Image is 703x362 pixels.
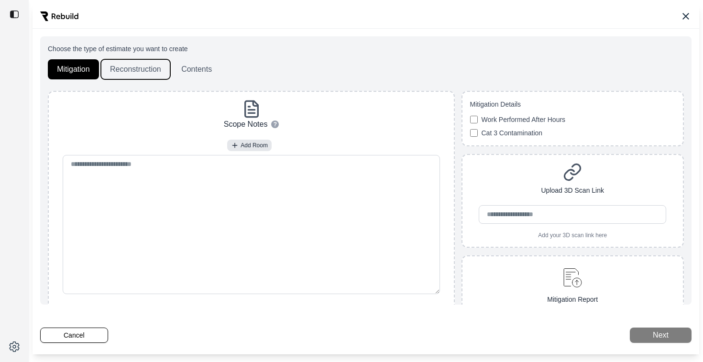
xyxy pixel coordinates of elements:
[470,116,478,123] input: Work Performed After Hours
[48,44,684,54] p: Choose the type of estimate you want to create
[559,264,586,291] img: upload-document.svg
[48,59,99,79] button: Mitigation
[40,11,78,21] img: Rebuild
[227,140,272,151] button: Add Room
[172,59,221,79] button: Contents
[10,10,19,19] img: toggle sidebar
[541,186,604,196] p: Upload 3D Scan Link
[40,328,108,343] button: Cancel
[470,129,478,137] input: Cat 3 Contamination
[241,142,268,149] span: Add Room
[482,115,566,124] span: Work Performed After Hours
[274,121,277,128] span: ?
[470,99,676,109] p: Mitigation Details
[224,119,268,130] p: Scope Notes
[547,295,598,305] p: Mitigation Report
[538,231,607,239] p: Add your 3D scan link here
[101,59,170,79] button: Reconstruction
[482,128,543,138] span: Cat 3 Contamination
